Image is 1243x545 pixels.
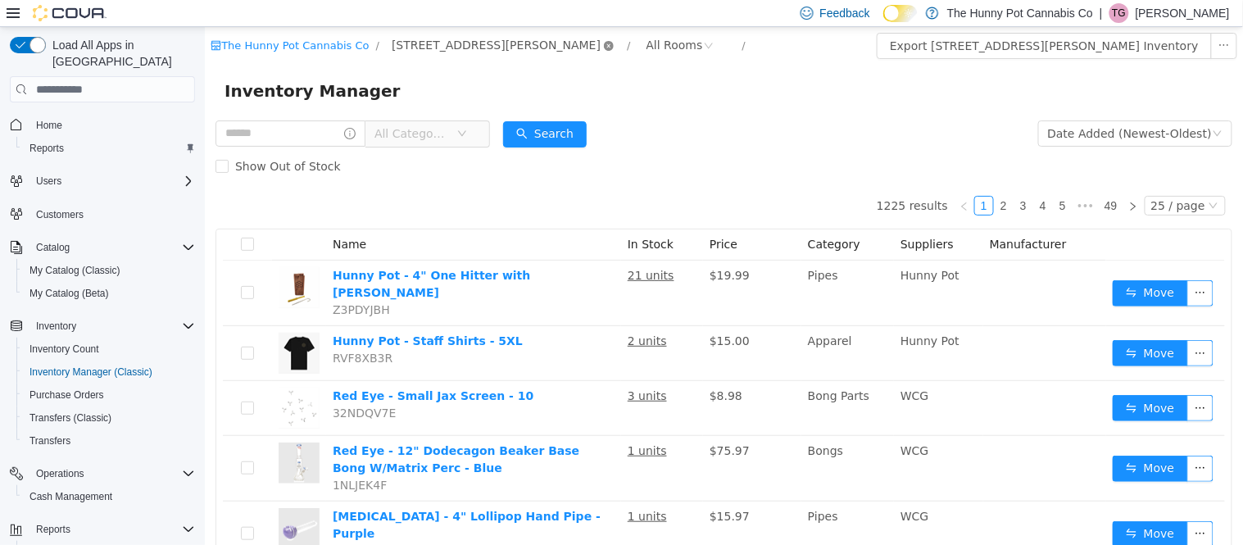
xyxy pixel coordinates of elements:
[399,14,409,24] i: icon: close-circle
[23,385,111,405] a: Purchase Orders
[23,139,70,158] a: Reports
[908,313,983,339] button: icon: swapMove
[908,368,983,394] button: icon: swapMove
[810,170,828,188] a: 3
[36,467,84,480] span: Operations
[1136,3,1230,23] p: [PERSON_NAME]
[23,408,118,428] a: Transfers (Classic)
[298,94,382,120] button: icon: searchSearch
[597,354,689,409] td: Bong Parts
[29,171,195,191] span: Users
[1113,3,1127,23] span: TG
[3,462,202,485] button: Operations
[23,362,159,382] a: Inventory Manager (Classic)
[29,464,91,484] button: Operations
[128,379,191,393] span: 32NDQV7E
[23,431,77,451] a: Transfers
[46,37,195,70] span: Load All Apps in [GEOGRAPHIC_DATA]
[128,242,325,272] a: Hunny Pot - 4" One Hitter with [PERSON_NAME]
[848,169,868,188] li: 5
[74,361,115,402] img: Red Eye - Small Jax Screen - 10 hero shot
[505,483,545,496] span: $15.97
[597,409,689,475] td: Bongs
[36,523,70,536] span: Reports
[597,234,689,299] td: Pipes
[20,51,206,77] span: Inventory Manager
[16,384,202,406] button: Purchase Orders
[16,137,202,160] button: Reports
[29,316,195,336] span: Inventory
[29,171,68,191] button: Users
[23,408,195,428] span: Transfers (Classic)
[29,464,195,484] span: Operations
[23,339,106,359] a: Inventory Count
[982,313,1009,339] button: icon: ellipsis
[29,114,195,134] span: Home
[883,5,918,22] input: Dark Mode
[16,485,202,508] button: Cash Management
[29,388,104,402] span: Purchase Orders
[23,261,195,280] span: My Catalog (Classic)
[128,452,182,465] span: 1NLJEK4F
[505,417,545,430] span: $75.97
[603,211,656,224] span: Category
[29,142,64,155] span: Reports
[36,119,62,132] span: Home
[29,205,90,225] a: Customers
[171,12,175,25] span: /
[982,494,1009,520] button: icon: ellipsis
[36,175,61,188] span: Users
[29,520,195,539] span: Reports
[1109,3,1129,23] div: Tania Gonzalez
[23,362,195,382] span: Inventory Manager (Classic)
[23,487,195,506] span: Cash Management
[908,494,983,520] button: icon: swapMove
[29,411,111,425] span: Transfers (Classic)
[785,211,862,224] span: Manufacturer
[128,211,161,224] span: Name
[423,483,462,496] u: 1 units
[252,102,262,113] i: icon: down
[982,429,1009,455] button: icon: ellipsis
[29,366,152,379] span: Inventory Manager (Classic)
[696,307,755,320] span: Hunny Pot
[696,417,724,430] span: WCG
[29,204,195,225] span: Customers
[790,170,808,188] a: 2
[29,490,112,503] span: Cash Management
[423,307,462,320] u: 2 units
[128,325,188,338] span: RVF8XB3R
[29,434,70,447] span: Transfers
[74,481,115,522] img: Red Eye - 4" Lollipop Hand Pipe - Purple hero shot
[36,241,70,254] span: Catalog
[843,94,1007,119] div: Date Added (Newest-Oldest)
[1100,3,1103,23] p: |
[423,417,462,430] u: 1 units
[696,483,724,496] span: WCG
[170,98,244,115] span: All Categories
[696,362,724,375] span: WCG
[696,211,749,224] span: Suppliers
[423,362,462,375] u: 3 units
[894,169,919,188] li: 49
[1006,6,1032,32] button: icon: ellipsis
[128,417,374,447] a: Red Eye - 12" Dodecagon Beaker Base Bong W/Matrix Perc - Blue
[423,242,470,255] u: 21 units
[3,315,202,338] button: Inventory
[29,520,77,539] button: Reports
[29,287,109,300] span: My Catalog (Beta)
[6,12,164,25] a: icon: shopThe Hunny Pot Cannabis Co
[919,169,938,188] li: Next Page
[23,284,116,303] a: My Catalog (Beta)
[23,284,195,303] span: My Catalog (Beta)
[33,5,107,21] img: Cova
[750,169,769,188] li: Previous Page
[849,170,867,188] a: 5
[505,211,533,224] span: Price
[868,169,894,188] li: Next 5 Pages
[3,236,202,259] button: Catalog
[3,518,202,541] button: Reports
[696,242,755,255] span: Hunny Pot
[422,12,425,25] span: /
